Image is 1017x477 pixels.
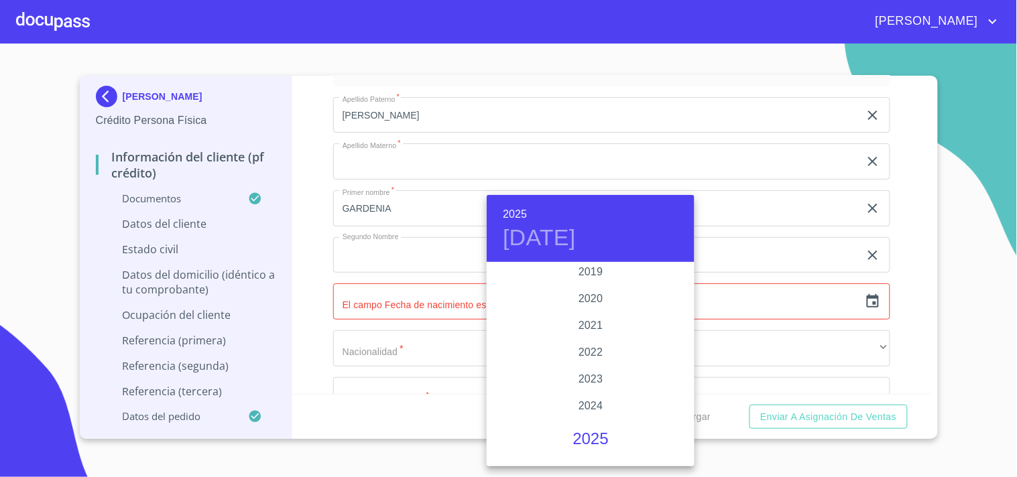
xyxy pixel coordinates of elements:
[503,224,576,252] button: [DATE]
[487,393,695,419] div: 2024
[487,285,695,312] div: 2020
[487,312,695,339] div: 2021
[487,339,695,366] div: 2022
[503,205,527,224] button: 2025
[487,259,695,285] div: 2019
[487,366,695,393] div: 2023
[487,426,695,453] div: 2025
